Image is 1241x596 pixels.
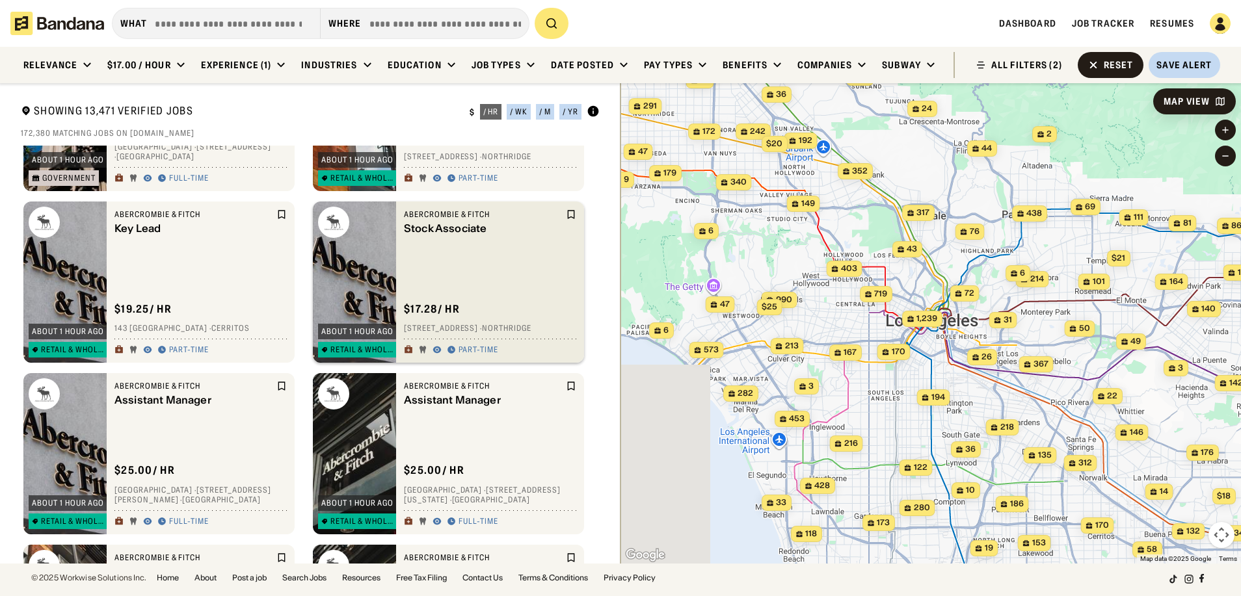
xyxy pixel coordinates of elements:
span: 340 [730,177,747,188]
div: Retail & Wholesale [330,346,396,354]
div: / m [539,108,551,116]
span: 428 [814,480,830,491]
a: Free Tax Filing [396,574,447,582]
div: $ 19.25 / hr [114,302,172,316]
div: Abercrombie & Fitch [404,552,563,563]
div: about 1 hour ago [321,328,394,335]
div: Abercrombie & Fitch [404,381,563,391]
div: Job Types [472,59,521,71]
span: 26 [981,352,992,363]
img: Google [624,547,667,564]
span: $18 [1217,491,1231,500]
div: Abercrombie & Fitch [114,552,274,563]
span: 140 [1201,304,1216,315]
span: 317 [916,207,929,218]
div: Retail & Wholesale [41,517,107,525]
span: 170 [1095,520,1109,531]
img: Abercrombie & Fitch logo [29,378,60,409]
span: 312 [1078,458,1092,469]
span: 18 [701,75,709,86]
div: Part-time [459,345,498,356]
div: Pay Types [644,59,693,71]
span: 149 [801,198,815,209]
span: 367 [1034,359,1048,370]
span: 43 [907,244,917,255]
div: Retail & Wholesale [330,517,396,525]
a: Resources [342,574,380,582]
div: $ 25.00 / hr [114,463,175,477]
button: Map camera controls [1208,522,1234,548]
a: Resumes [1150,18,1194,29]
div: [GEOGRAPHIC_DATA] · [STREET_ADDRESS][PERSON_NAME] · [GEOGRAPHIC_DATA] [114,485,287,505]
div: Government [42,174,96,182]
span: 44 [981,143,992,154]
span: Dashboard [999,18,1056,29]
span: 69 [1085,201,1095,213]
div: about 1 hour ago [32,328,104,335]
a: About [194,574,217,582]
span: 214 [1030,274,1044,285]
div: what [120,18,147,29]
span: 153 [1032,538,1046,549]
span: 135 [1038,450,1052,461]
span: 6 [663,325,669,336]
div: Benefits [723,59,767,71]
span: 192 [799,135,812,146]
span: 31 [1004,315,1012,326]
span: 438 [1026,208,1042,219]
span: 573 [704,344,719,356]
div: ALL FILTERS (2) [991,60,1062,70]
div: Stock Associate [404,222,563,235]
img: Abercrombie & Fitch logo [29,207,60,238]
span: 2 [1047,129,1052,140]
div: Full-time [459,517,498,527]
div: about 1 hour ago [32,156,104,164]
span: 14 [1160,486,1168,497]
span: Job Tracker [1072,18,1134,29]
span: 58 [1147,544,1157,555]
div: 143 [GEOGRAPHIC_DATA] · Cerritos [114,324,287,334]
div: Experience (1) [201,59,272,71]
span: 6 [1020,268,1025,279]
div: Showing 13,471 Verified Jobs [21,104,459,120]
span: 352 [852,166,868,177]
div: $ 25.00 / hr [404,463,464,477]
span: 72 [965,288,974,299]
div: Save Alert [1156,59,1212,71]
div: [STREET_ADDRESS] · Northridge [404,152,576,162]
img: Abercrombie & Fitch logo [29,550,60,581]
div: [GEOGRAPHIC_DATA] · [STREET_ADDRESS] · [GEOGRAPHIC_DATA] [114,142,287,162]
span: 170 [892,346,905,357]
span: 50 [1079,323,1090,334]
div: Relevance [23,59,77,71]
div: Part-time [459,174,498,184]
div: $ 17.28 / hr [404,302,460,316]
a: Home [157,574,179,582]
div: Abercrombie & Fitch [404,209,563,220]
span: 3 [1178,363,1183,374]
img: Abercrombie & Fitch logo [318,550,349,581]
div: Where [328,18,362,29]
span: 36 [776,89,786,100]
div: Subway [882,59,921,71]
span: 218 [1000,422,1014,433]
img: Abercrombie & Fitch logo [318,378,349,409]
div: Date Posted [551,59,614,71]
span: 111 [1134,212,1143,223]
div: about 1 hour ago [321,156,394,164]
span: 36 [965,444,976,455]
div: Full-time [169,174,209,184]
span: 22 [1107,391,1117,402]
span: 403 [841,263,857,274]
span: 9 [624,174,629,185]
span: 47 [638,146,648,157]
span: 167 [844,347,857,358]
div: about 1 hour ago [32,499,104,507]
div: / hr [483,108,499,116]
a: Terms & Conditions [518,574,588,582]
span: 76 [970,226,980,237]
a: Open this area in Google Maps (opens a new window) [624,547,667,564]
div: © 2025 Workwise Solutions Inc. [31,574,146,582]
span: 6 [708,226,714,237]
